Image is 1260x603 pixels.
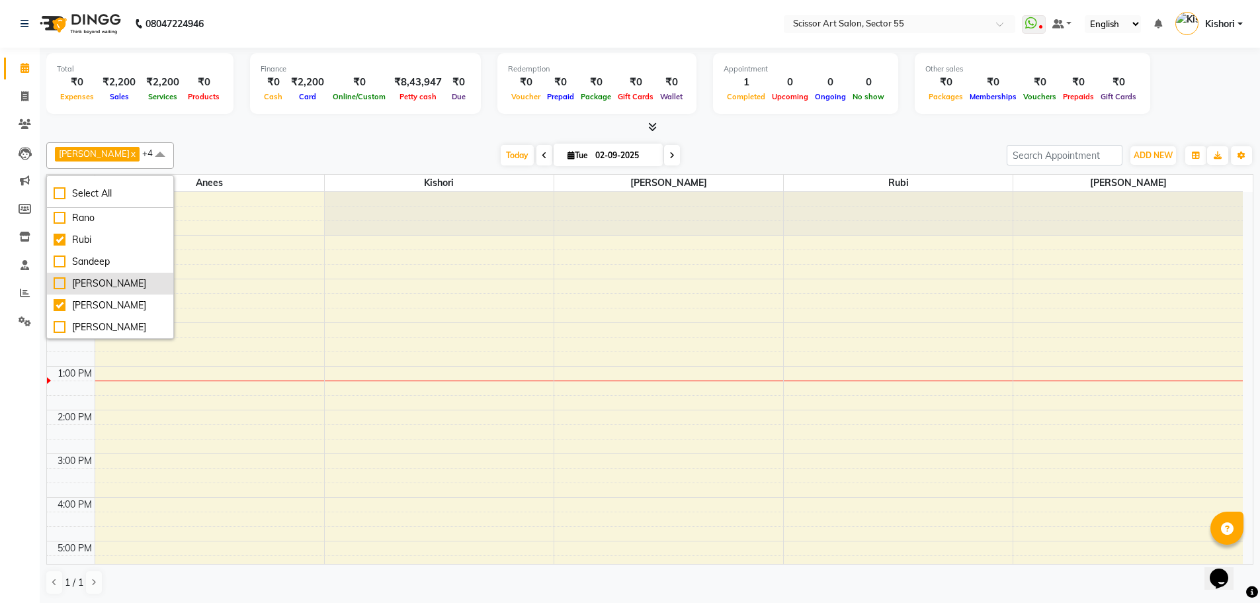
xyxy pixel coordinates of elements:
div: ₹0 [966,75,1020,90]
span: Package [577,92,614,101]
div: ₹0 [447,75,470,90]
span: Online/Custom [329,92,389,101]
span: Packages [925,92,966,101]
span: Completed [724,92,769,101]
span: Sales [106,92,132,101]
span: Prepaids [1060,92,1097,101]
div: ₹0 [329,75,389,90]
span: Vouchers [1020,92,1060,101]
div: ₹0 [57,75,97,90]
span: Expenses [57,92,97,101]
span: Anees [95,175,324,191]
span: Gift Cards [1097,92,1140,101]
div: Total [57,64,223,75]
span: Ongoing [812,92,849,101]
div: Rubi [54,233,167,247]
div: 0 [849,75,888,90]
div: ₹2,200 [286,75,329,90]
div: Rano [54,211,167,225]
div: 1 [724,75,769,90]
div: Finance [261,64,470,75]
span: Petty cash [396,92,440,101]
div: 4:00 PM [55,498,95,512]
span: Voucher [508,92,544,101]
span: ADD NEW [1134,150,1173,160]
div: Sandeep [54,255,167,269]
div: 3:00 PM [55,454,95,468]
span: Tue [564,150,591,160]
div: ₹0 [1060,75,1097,90]
div: ₹0 [1097,75,1140,90]
span: Wallet [657,92,686,101]
img: Kishori [1175,12,1198,35]
span: Prepaid [544,92,577,101]
div: [PERSON_NAME] [54,320,167,334]
div: 5:00 PM [55,541,95,555]
span: Upcoming [769,92,812,101]
div: ₹0 [577,75,614,90]
button: ADD NEW [1130,146,1176,165]
span: Cash [261,92,286,101]
div: Select All [54,187,167,201]
span: 1 / 1 [65,576,83,590]
div: Other sales [925,64,1140,75]
div: ₹0 [185,75,223,90]
div: 0 [812,75,849,90]
span: [PERSON_NAME] [554,175,783,191]
iframe: chat widget [1204,550,1247,590]
div: [PERSON_NAME] [54,277,167,291]
span: Gift Cards [614,92,657,101]
div: 2:00 PM [55,410,95,424]
div: ₹0 [261,75,286,90]
div: ₹0 [614,75,657,90]
span: [PERSON_NAME] [1013,175,1243,191]
div: ₹2,200 [141,75,185,90]
span: Services [145,92,181,101]
div: ₹2,200 [97,75,141,90]
a: x [130,148,136,159]
div: 0 [769,75,812,90]
div: Stylist [47,175,95,189]
span: Memberships [966,92,1020,101]
span: Today [501,145,534,165]
img: logo [34,5,124,42]
span: No show [849,92,888,101]
span: Due [448,92,469,101]
div: ₹0 [508,75,544,90]
span: Card [296,92,319,101]
span: Kishori [325,175,554,191]
div: ₹0 [1020,75,1060,90]
span: Rubi [784,175,1013,191]
input: Search Appointment [1007,145,1122,165]
b: 08047224946 [146,5,204,42]
div: Redemption [508,64,686,75]
div: ₹0 [657,75,686,90]
span: Products [185,92,223,101]
input: 2025-09-02 [591,146,657,165]
div: Appointment [724,64,888,75]
div: ₹0 [544,75,577,90]
span: +4 [142,148,163,158]
span: [PERSON_NAME] [59,148,130,159]
div: [PERSON_NAME] [54,299,167,312]
div: ₹8,43,947 [389,75,447,90]
span: Kishori [1205,17,1235,31]
div: ₹0 [925,75,966,90]
div: 1:00 PM [55,367,95,381]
